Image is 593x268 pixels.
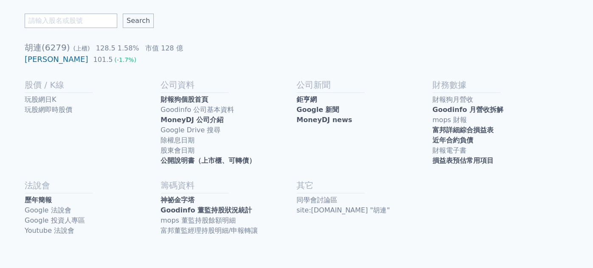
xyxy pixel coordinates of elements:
[161,179,296,191] h2: 籌碼資料
[161,95,296,105] a: 財報狗個股首頁
[92,55,115,65] div: 101.5
[432,125,568,135] a: 富邦詳細綜合損益表
[123,14,154,28] input: Search
[432,145,568,156] a: 財報電子書
[161,205,296,215] a: Goodinfo 董監持股狀況統計
[25,226,161,236] a: Youtube 法說會
[25,205,161,215] a: Google 法說會
[25,215,161,226] a: Google 投資人專區
[296,205,432,215] a: site:[DOMAIN_NAME] "胡連"
[432,156,568,166] a: 損益表預估常用項目
[25,79,161,91] h2: 股價 / K線
[25,42,568,53] h1: 胡連(6279)
[25,55,88,64] a: [PERSON_NAME]
[432,95,568,105] a: 財報狗月營收
[73,45,90,52] span: (上櫃)
[432,115,568,125] a: mops 財報
[161,105,296,115] a: Goodinfo 公司基本資料
[161,215,296,226] a: mops 董監持股餘額明細
[25,95,161,105] a: 玩股網日K
[25,105,161,115] a: 玩股網即時股價
[296,105,432,115] a: Google 新聞
[296,179,432,191] h2: 其它
[161,79,296,91] h2: 公司資料
[296,79,432,91] h2: 公司新聞
[296,195,432,205] a: 同學會討論區
[96,44,139,52] span: 128.5 1.58%
[25,195,161,205] a: 歷年簡報
[114,56,136,63] span: (-1.7%)
[145,44,183,52] span: 市值 128 億
[25,14,117,28] input: 請輸入股名或股號
[296,95,432,105] a: 鉅亨網
[161,226,296,236] a: 富邦董監經理持股明細/申報轉讓
[432,135,568,145] a: 近年合約負債
[432,105,568,115] a: Goodinfo 月營收拆解
[161,135,296,145] a: 除權息日期
[161,125,296,135] a: Google Drive 搜尋
[161,195,296,205] a: 神祕金字塔
[161,156,296,166] a: 公開說明書（上市櫃、可轉債）
[161,145,296,156] a: 股東會日期
[296,115,432,125] a: MoneyDJ news
[161,115,296,125] a: MoneyDJ 公司介紹
[432,79,568,91] h2: 財務數據
[25,179,161,191] h2: 法說會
